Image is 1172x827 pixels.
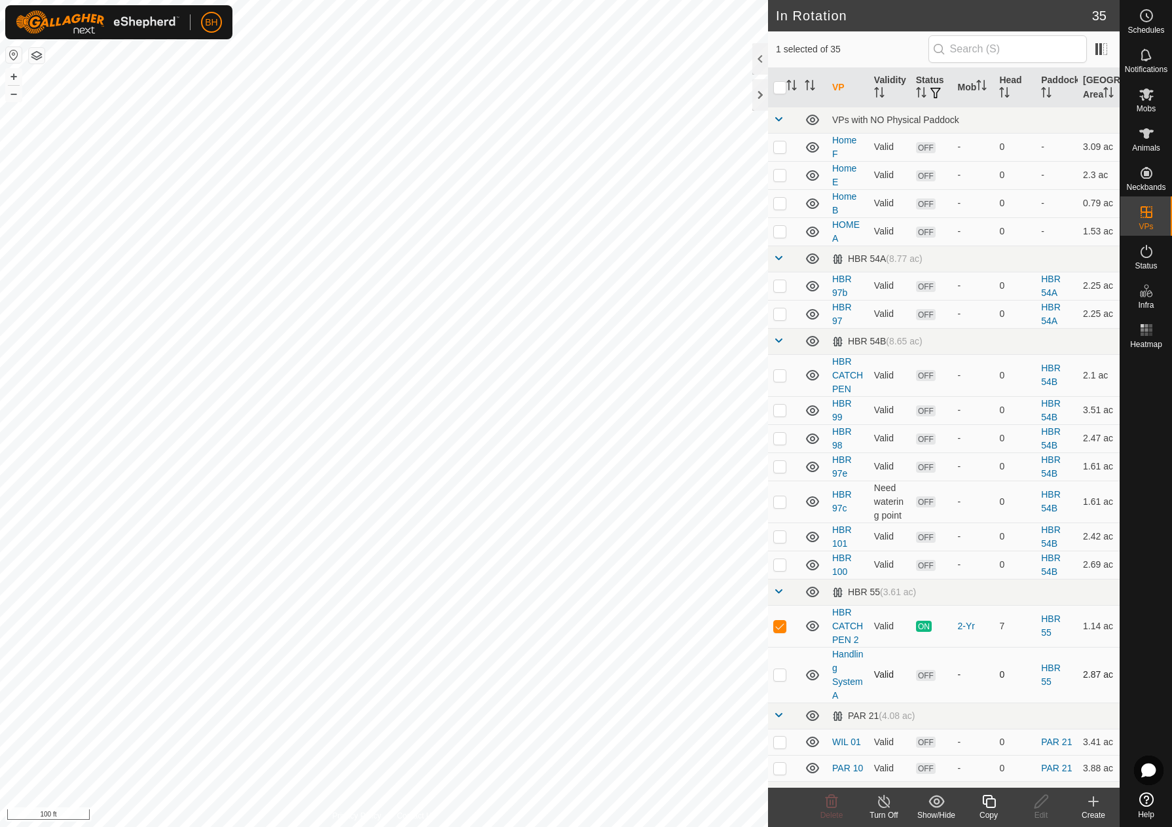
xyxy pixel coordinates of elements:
[1078,481,1120,523] td: 1.61 ac
[1078,647,1120,703] td: 2.87 ac
[958,168,989,182] div: -
[958,495,989,509] div: -
[776,43,928,56] span: 1 selected of 35
[958,530,989,543] div: -
[1036,161,1078,189] td: -
[958,225,989,238] div: -
[869,354,911,396] td: Valid
[1041,398,1061,422] a: HBR 54B
[786,82,797,92] p-sorticon: Activate to sort
[916,621,932,632] span: ON
[832,489,852,513] a: HBR 97c
[1041,553,1061,577] a: HBR 54B
[869,755,911,781] td: Valid
[916,532,936,543] span: OFF
[916,737,936,748] span: OFF
[958,279,989,293] div: -
[994,300,1036,328] td: 0
[6,47,22,63] button: Reset Map
[958,619,989,633] div: 2-Yr
[6,86,22,101] button: –
[832,398,852,422] a: HBR 99
[1041,454,1061,479] a: HBR 54B
[832,302,852,326] a: HBR 97
[1135,262,1157,270] span: Status
[6,69,22,84] button: +
[869,551,911,579] td: Valid
[1041,89,1052,100] p-sorticon: Activate to sort
[910,809,962,821] div: Show/Hide
[958,369,989,382] div: -
[1078,217,1120,246] td: 1.53 ac
[1078,354,1120,396] td: 2.1 ac
[994,68,1036,107] th: Head
[1036,189,1078,217] td: -
[958,196,989,210] div: -
[832,553,852,577] a: HBR 100
[869,647,911,703] td: Valid
[916,89,926,100] p-sorticon: Activate to sort
[832,219,860,244] a: HOME A
[832,163,856,187] a: Home E
[999,89,1010,100] p-sorticon: Activate to sort
[1078,729,1120,755] td: 3.41 ac
[1137,105,1156,113] span: Mobs
[869,424,911,452] td: Valid
[958,668,989,682] div: -
[832,135,856,159] a: Home F
[928,35,1087,63] input: Search (S)
[832,710,915,722] div: PAR 21
[205,16,217,29] span: BH
[1138,301,1154,309] span: Infra
[1132,144,1160,152] span: Animals
[958,307,989,321] div: -
[1041,489,1061,513] a: HBR 54B
[16,10,179,34] img: Gallagher Logo
[1139,223,1153,230] span: VPs
[1078,133,1120,161] td: 3.09 ac
[1067,809,1120,821] div: Create
[832,274,852,298] a: HBR 97b
[994,189,1036,217] td: 0
[916,560,936,571] span: OFF
[869,605,911,647] td: Valid
[869,133,911,161] td: Valid
[1036,133,1078,161] td: -
[1036,68,1078,107] th: Paddock
[994,523,1036,551] td: 0
[805,82,815,92] p-sorticon: Activate to sort
[879,710,915,721] span: (4.08 ac)
[827,68,869,107] th: VP
[832,524,852,549] a: HBR 101
[1125,65,1167,73] span: Notifications
[832,253,923,265] div: HBR 54A
[994,551,1036,579] td: 0
[869,68,911,107] th: Validity
[916,433,936,445] span: OFF
[958,558,989,572] div: -
[962,809,1015,821] div: Copy
[832,763,863,773] a: PAR 10
[994,481,1036,523] td: 0
[869,217,911,246] td: Valid
[916,496,936,507] span: OFF
[916,309,936,320] span: OFF
[994,396,1036,424] td: 0
[958,432,989,445] div: -
[958,762,989,775] div: -
[832,356,863,394] a: HBR CATCH PEN
[916,462,936,473] span: OFF
[874,89,885,100] p-sorticon: Activate to sort
[776,8,1092,24] h2: In Rotation
[1041,524,1061,549] a: HBR 54B
[886,253,922,264] span: (8.77 ac)
[911,68,953,107] th: Status
[1041,302,1061,326] a: HBR 54A
[1041,737,1072,747] a: PAR 21
[1127,26,1164,34] span: Schedules
[958,460,989,473] div: -
[916,670,936,681] span: OFF
[916,370,936,381] span: OFF
[1078,424,1120,452] td: 2.47 ac
[994,605,1036,647] td: 7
